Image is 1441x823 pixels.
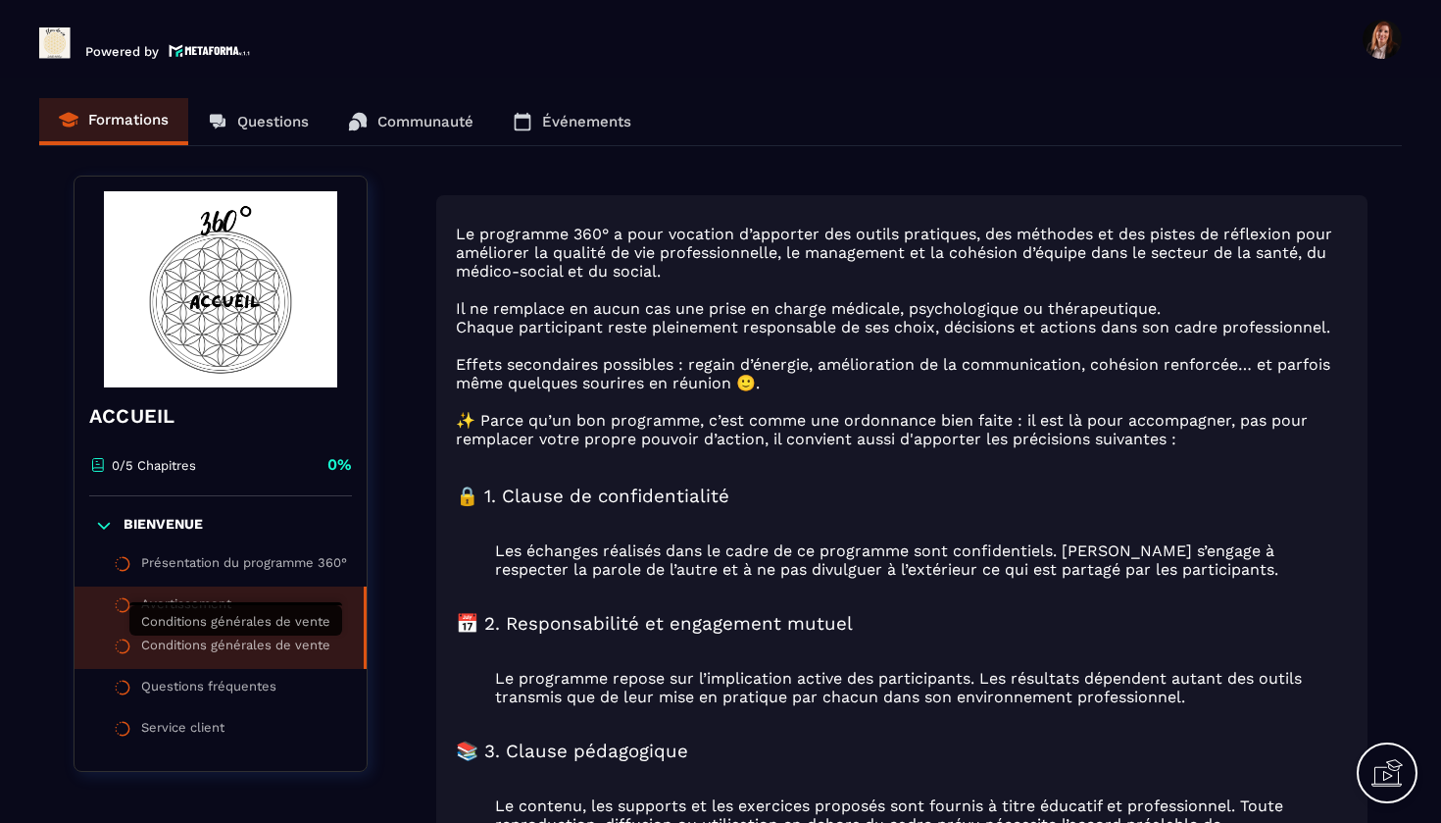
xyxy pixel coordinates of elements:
h3: 📅 2. Responsabilité et engagement mutuel [456,613,1348,635]
div: Service client [141,720,224,742]
div: Présentation du programme 360° [141,555,347,577]
p: 0% [327,454,352,476]
h4: ACCUEIL [89,402,352,430]
h3: 🔒 1. Clause de confidentialité [456,486,1348,507]
div: Avertissement [141,596,231,618]
p: Il ne remplace en aucun cas une prise en charge médicale, psychologique ou thérapeutique. [456,299,1348,318]
img: banner [89,191,352,387]
p: BIENVENUE [124,516,203,536]
div: Questions fréquentes [141,679,276,700]
p: ✨ Parce qu’un bon programme, c’est comme une ordonnance bien faite : il est là pour accompagner, ... [456,411,1348,448]
h3: 📚 3. Clause pédagogique [456,741,1348,762]
blockquote: Le programme repose sur l’implication active des participants. Les résultats dépendent autant des... [495,669,1309,706]
blockquote: Les échanges réalisés dans le cadre de ce programme sont confidentiels. [PERSON_NAME] s’engage à ... [495,541,1309,579]
div: Conditions générales de vente [141,638,330,659]
span: Conditions générales de vente [141,614,330,629]
p: Powered by [85,44,159,59]
img: logo-branding [39,27,71,59]
p: Effets secondaires possibles : regain d’énergie, amélioration de la communication, cohésion renfo... [456,355,1348,392]
p: 0/5 Chapitres [112,458,196,473]
p: Le programme 360° a pour vocation d’apporter des outils pratiques, des méthodes et des pistes de ... [456,225,1348,281]
p: Chaque participant reste pleinement responsable de ses choix, décisions et actions dans son cadre... [456,318,1348,336]
img: logo [169,42,251,59]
